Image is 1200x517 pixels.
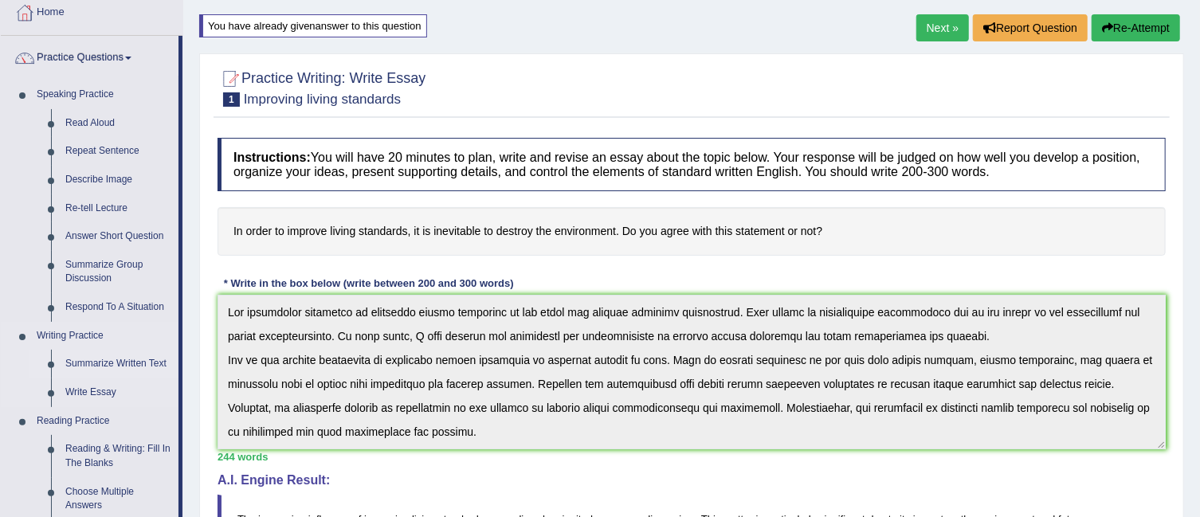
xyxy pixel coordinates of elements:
[244,92,401,107] small: Improving living standards
[223,92,240,107] span: 1
[973,14,1088,41] button: Report Question
[199,14,427,37] div: You have already given answer to this question
[29,322,178,351] a: Writing Practice
[29,407,178,436] a: Reading Practice
[1092,14,1180,41] button: Re-Attempt
[58,109,178,138] a: Read Aloud
[29,80,178,109] a: Speaking Practice
[58,137,178,166] a: Repeat Sentence
[58,293,178,322] a: Respond To A Situation
[233,151,311,164] b: Instructions:
[58,378,178,407] a: Write Essay
[58,194,178,223] a: Re-tell Lecture
[218,449,1166,464] div: 244 words
[218,276,520,291] div: * Write in the box below (write between 200 and 300 words)
[218,67,425,107] h2: Practice Writing: Write Essay
[58,222,178,251] a: Answer Short Question
[916,14,969,41] a: Next »
[58,251,178,293] a: Summarize Group Discussion
[58,435,178,477] a: Reading & Writing: Fill In The Blanks
[58,166,178,194] a: Describe Image
[218,207,1166,256] h4: In order to improve living standards, it is inevitable to destroy the environment. Do you agree w...
[1,36,178,76] a: Practice Questions
[218,138,1166,191] h4: You will have 20 minutes to plan, write and revise an essay about the topic below. Your response ...
[58,350,178,378] a: Summarize Written Text
[218,473,1166,488] h4: A.I. Engine Result:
